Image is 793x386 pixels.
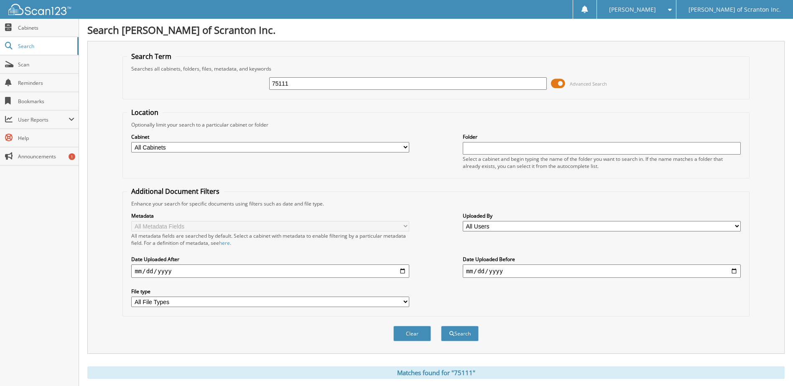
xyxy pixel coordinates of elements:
[8,4,71,15] img: scan123-logo-white.svg
[131,232,409,246] div: All metadata fields are searched by default. Select a cabinet with metadata to enable filtering b...
[463,155,741,170] div: Select a cabinet and begin typing the name of the folder you want to search in. If the name match...
[18,24,74,31] span: Cabinets
[463,133,741,140] label: Folder
[127,65,745,72] div: Searches all cabinets, folders, files, metadata, and keywords
[609,7,656,12] span: [PERSON_NAME]
[127,187,224,196] legend: Additional Document Filters
[69,153,75,160] div: 1
[18,153,74,160] span: Announcements
[18,61,74,68] span: Scan
[127,121,745,128] div: Optionally limit your search to a particular cabinet or folder
[131,133,409,140] label: Cabinet
[441,326,479,341] button: Search
[463,264,741,278] input: end
[570,81,607,87] span: Advanced Search
[131,212,409,219] label: Metadata
[87,366,785,379] div: Matches found for "75111"
[18,116,69,123] span: User Reports
[127,108,163,117] legend: Location
[18,135,74,142] span: Help
[127,52,176,61] legend: Search Term
[131,288,409,295] label: File type
[463,212,741,219] label: Uploaded By
[87,23,785,37] h1: Search [PERSON_NAME] of Scranton Inc.
[131,264,409,278] input: start
[219,239,230,246] a: here
[18,43,73,50] span: Search
[18,79,74,86] span: Reminders
[18,98,74,105] span: Bookmarks
[688,7,781,12] span: [PERSON_NAME] of Scranton Inc.
[127,200,745,207] div: Enhance your search for specific documents using filters such as date and file type.
[131,256,409,263] label: Date Uploaded After
[463,256,741,263] label: Date Uploaded Before
[393,326,431,341] button: Clear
